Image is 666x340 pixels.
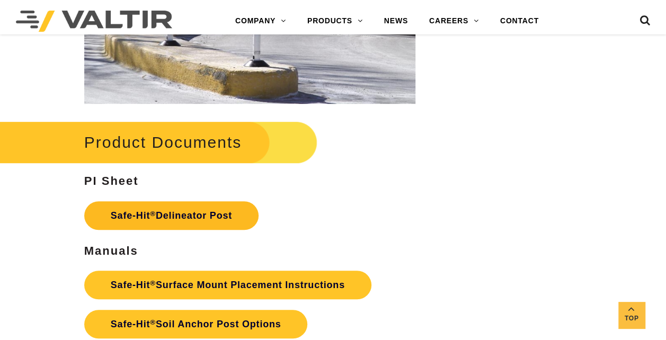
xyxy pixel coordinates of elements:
[150,279,156,287] sup: ®
[419,11,490,32] a: CAREERS
[16,11,172,32] img: Valtir
[84,271,371,299] a: Safe-Hit®Surface Mount Placement Instructions
[225,11,297,32] a: COMPANY
[150,318,156,326] sup: ®
[84,244,138,257] strong: Manuals
[374,11,419,32] a: NEWS
[84,174,139,187] strong: PI Sheet
[297,11,374,32] a: PRODUCTS
[150,210,156,218] sup: ®
[618,312,645,325] span: Top
[490,11,549,32] a: CONTACT
[84,310,308,338] a: Safe-Hit®Soil Anchor Post Options
[84,201,259,230] a: Safe-Hit®Delineator Post
[618,302,645,328] a: Top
